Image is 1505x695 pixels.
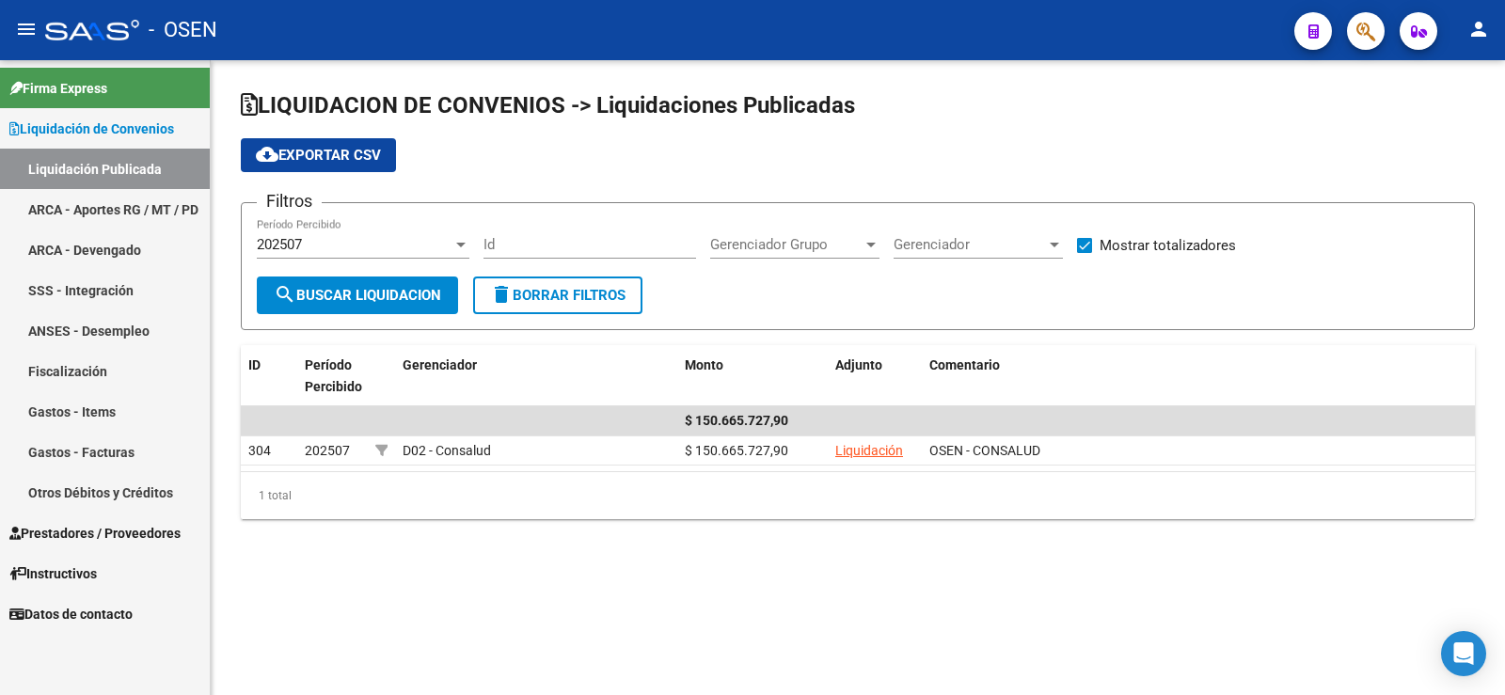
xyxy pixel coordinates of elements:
datatable-header-cell: Adjunto [828,345,922,428]
span: Instructivos [9,563,97,584]
span: 304 [248,443,271,458]
mat-icon: search [274,283,296,306]
span: Comentario [929,357,1000,372]
mat-icon: cloud_download [256,143,278,166]
div: $ 150.665.727,90 [685,440,820,462]
span: Datos de contacto [9,604,133,624]
span: Adjunto [835,357,882,372]
span: Mostrar totalizadores [1100,234,1236,257]
span: Gerenciador [403,357,477,372]
datatable-header-cell: Período Percibido [297,345,368,428]
span: OSEN - CONSALUD [929,443,1040,458]
span: Liquidación de Convenios [9,118,174,139]
mat-icon: menu [15,18,38,40]
div: 1 total [241,472,1475,519]
span: Exportar CSV [256,147,381,164]
span: Borrar Filtros [490,287,626,304]
span: Firma Express [9,78,107,99]
button: Borrar Filtros [473,276,642,314]
span: Período Percibido [305,357,362,394]
span: LIQUIDACION DE CONVENIOS -> Liquidaciones Publicadas [241,92,855,118]
span: ID [248,357,261,372]
button: Buscar Liquidacion [257,276,458,314]
datatable-header-cell: ID [241,345,297,428]
datatable-header-cell: Monto [677,345,828,428]
a: Liquidación [835,443,903,458]
span: Gerenciador [894,236,1046,253]
mat-icon: person [1467,18,1490,40]
span: 202507 [257,236,302,253]
datatable-header-cell: Comentario [922,345,1475,428]
span: - OSEN [149,9,217,51]
button: Exportar CSV [241,138,396,172]
span: Monto [685,357,723,372]
span: Prestadores / Proveedores [9,523,181,544]
span: D02 - Consalud [403,443,491,458]
h3: Filtros [257,188,322,214]
span: Buscar Liquidacion [274,287,441,304]
span: 202507 [305,443,350,458]
span: $ 150.665.727,90 [685,413,788,428]
mat-icon: delete [490,283,513,306]
datatable-header-cell: Gerenciador [395,345,677,428]
span: Gerenciador Grupo [710,236,863,253]
div: Open Intercom Messenger [1441,631,1486,676]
